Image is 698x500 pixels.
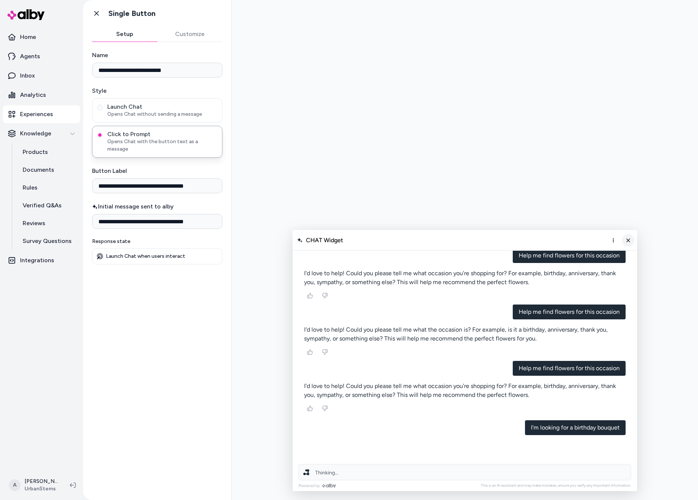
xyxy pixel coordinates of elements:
a: Analytics [3,86,80,104]
button: Click to PromptOpens Chat with the button text as a message [97,132,103,138]
button: Launch ChatOpens Chat without sending a message [97,105,103,111]
p: Agents [20,52,40,61]
p: Products [23,148,48,157]
a: Verified Q&As [15,197,80,214]
a: Agents [3,47,80,65]
label: Name [92,51,222,60]
a: Rules [15,179,80,197]
span: Opens Chat with the button text as a message [107,138,218,153]
label: Button Label [92,167,222,175]
a: Home [3,28,80,46]
a: Documents [15,161,80,179]
span: Opens Chat without sending a message [107,111,218,118]
span: Click to Prompt [107,131,218,138]
span: UrbanStems [25,485,58,493]
span: Launch Chat [107,103,218,111]
p: Survey Questions [23,237,72,246]
p: Integrations [20,256,54,265]
a: Experiences [3,105,80,123]
p: Rules [23,183,37,192]
a: Reviews [15,214,80,232]
span: A [9,479,21,491]
p: Analytics [20,91,46,99]
button: Customize [157,27,223,42]
a: Survey Questions [15,232,80,250]
p: Verified Q&As [23,201,62,210]
img: alby Logo [7,9,45,20]
p: Knowledge [20,129,51,138]
button: Knowledge [3,125,80,142]
a: Products [15,143,80,161]
p: Response state [92,238,222,245]
a: Integrations [3,251,80,269]
p: [PERSON_NAME] [25,478,58,485]
label: Style [92,86,222,95]
label: Initial message sent to alby [92,202,222,211]
p: Experiences [20,110,53,119]
p: Documents [23,165,54,174]
a: Inbox [3,67,80,85]
h1: Single Button [108,9,156,18]
p: Home [20,33,36,42]
p: Reviews [23,219,45,228]
p: Inbox [20,71,35,80]
p: Launch Chat when users interact [106,253,185,260]
button: A[PERSON_NAME]UrbanStems [4,473,64,497]
button: Setup [92,27,157,42]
